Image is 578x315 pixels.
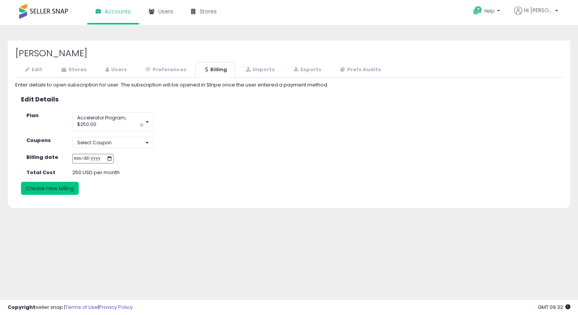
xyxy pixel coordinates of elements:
[15,82,563,89] div: Enter details to open subscription for user. The subscription will be opened in Stripe once the u...
[524,7,553,14] span: Hi [PERSON_NAME]
[72,112,154,131] button: Accelerator Program, $250.00 ×
[8,304,133,311] div: seller snap | |
[15,48,563,58] h2: [PERSON_NAME]
[72,137,154,148] button: Select Coupon
[200,8,217,15] span: Stores
[236,62,283,78] a: Imports
[99,304,133,311] a: Privacy Policy
[26,153,58,161] strong: Billing date
[330,62,389,78] a: Prefs Audits
[105,8,131,15] span: Accounts
[26,137,51,144] strong: Coupons
[136,62,195,78] a: Preferences
[158,8,173,15] span: Users
[26,112,39,119] strong: Plan
[15,62,50,78] a: Edit
[195,62,235,78] a: Billing
[26,169,55,176] strong: Total Cost
[538,304,570,311] span: 2025-10-12 09:32 GMT
[67,169,203,176] div: 250 USD per month
[65,304,98,311] a: Terms of Use
[284,62,330,78] a: Exports
[8,304,36,311] strong: Copyright
[77,114,126,127] span: Accelerator Program, $250.00
[139,121,144,129] span: ×
[96,62,135,78] a: Users
[21,96,557,103] h3: Edit Details
[51,62,95,78] a: Stores
[484,8,495,14] span: Help
[77,139,112,146] span: Select Coupon
[473,6,482,15] i: Get Help
[21,182,79,195] button: Create new billing
[514,7,558,24] a: Hi [PERSON_NAME]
